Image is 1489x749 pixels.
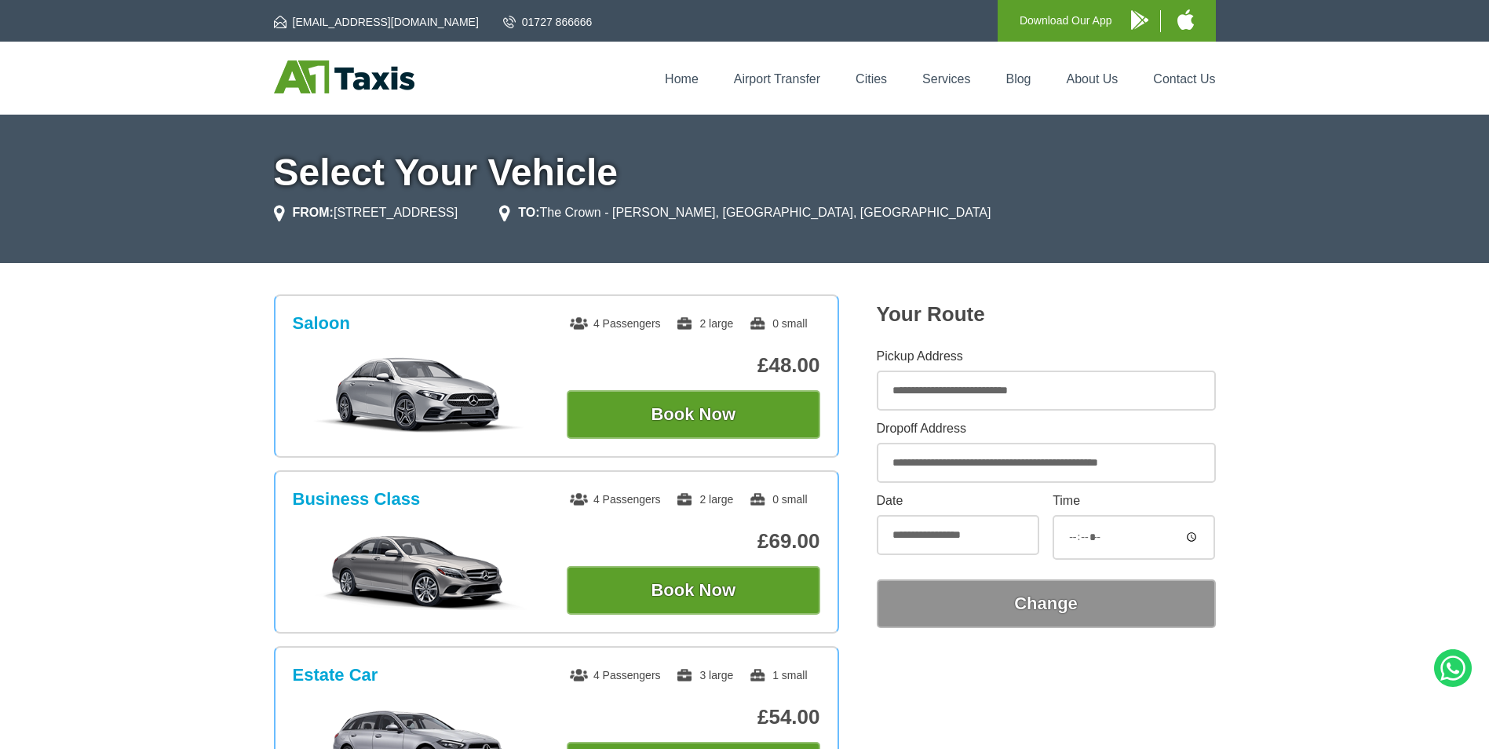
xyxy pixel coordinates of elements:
[1053,495,1215,507] label: Time
[570,493,661,506] span: 4 Passengers
[1020,11,1112,31] p: Download Our App
[274,14,479,30] a: [EMAIL_ADDRESS][DOMAIN_NAME]
[922,72,970,86] a: Services
[676,669,733,681] span: 3 large
[877,579,1216,628] button: Change
[1131,10,1148,30] img: A1 Taxis Android App
[570,669,661,681] span: 4 Passengers
[499,203,991,222] li: The Crown - [PERSON_NAME], [GEOGRAPHIC_DATA], [GEOGRAPHIC_DATA]
[293,313,350,334] h3: Saloon
[877,302,1216,327] h2: Your Route
[676,493,733,506] span: 2 large
[301,356,537,434] img: Saloon
[749,669,807,681] span: 1 small
[665,72,699,86] a: Home
[274,203,458,222] li: [STREET_ADDRESS]
[856,72,887,86] a: Cities
[734,72,820,86] a: Airport Transfer
[567,529,820,554] p: £69.00
[749,317,807,330] span: 0 small
[1005,72,1031,86] a: Blog
[274,154,1216,192] h1: Select Your Vehicle
[293,665,378,685] h3: Estate Car
[1177,9,1194,30] img: A1 Taxis iPhone App
[518,206,539,219] strong: TO:
[503,14,593,30] a: 01727 866666
[301,532,537,610] img: Business Class
[567,705,820,729] p: £54.00
[567,353,820,378] p: £48.00
[570,317,661,330] span: 4 Passengers
[1067,72,1119,86] a: About Us
[293,489,421,510] h3: Business Class
[749,493,807,506] span: 0 small
[1153,72,1215,86] a: Contact Us
[293,206,334,219] strong: FROM:
[877,422,1216,435] label: Dropoff Address
[567,390,820,439] button: Book Now
[567,566,820,615] button: Book Now
[274,60,414,93] img: A1 Taxis St Albans LTD
[676,317,733,330] span: 2 large
[877,495,1039,507] label: Date
[877,350,1216,363] label: Pickup Address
